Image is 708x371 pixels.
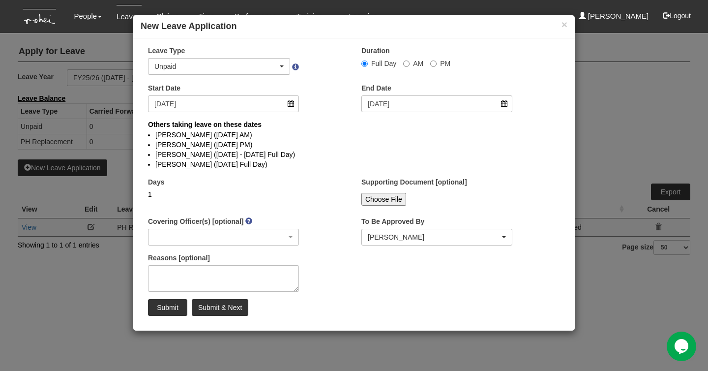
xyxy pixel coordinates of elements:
li: [PERSON_NAME] ([DATE] PM) [155,140,553,150]
input: Submit & Next [192,299,248,316]
iframe: chat widget [667,332,698,361]
li: [PERSON_NAME] ([DATE] Full Day) [155,159,553,169]
label: Supporting Document [optional] [361,177,467,187]
span: AM [413,60,423,67]
li: [PERSON_NAME] ([DATE] - [DATE] Full Day) [155,150,553,159]
div: [PERSON_NAME] [368,232,500,242]
div: Unpaid [154,62,278,71]
input: Submit [148,299,187,316]
span: PM [440,60,450,67]
button: Royston Choo [361,229,512,246]
li: [PERSON_NAME] ([DATE] AM) [155,130,553,140]
label: Duration [361,46,390,56]
button: Unpaid [148,58,290,75]
label: Covering Officer(s) [optional] [148,216,243,226]
label: End Date [361,83,391,93]
label: Start Date [148,83,180,93]
button: × [561,19,567,30]
b: Others taking leave on these dates [148,121,262,128]
input: Choose File [361,193,406,206]
input: d/m/yyyy [361,95,512,112]
b: New Leave Application [141,21,236,31]
span: Full Day [371,60,396,67]
div: 1 [148,189,299,199]
label: Leave Type [148,46,185,56]
label: To Be Approved By [361,216,424,226]
input: d/m/yyyy [148,95,299,112]
label: Reasons [optional] [148,253,210,263]
label: Days [148,177,164,187]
